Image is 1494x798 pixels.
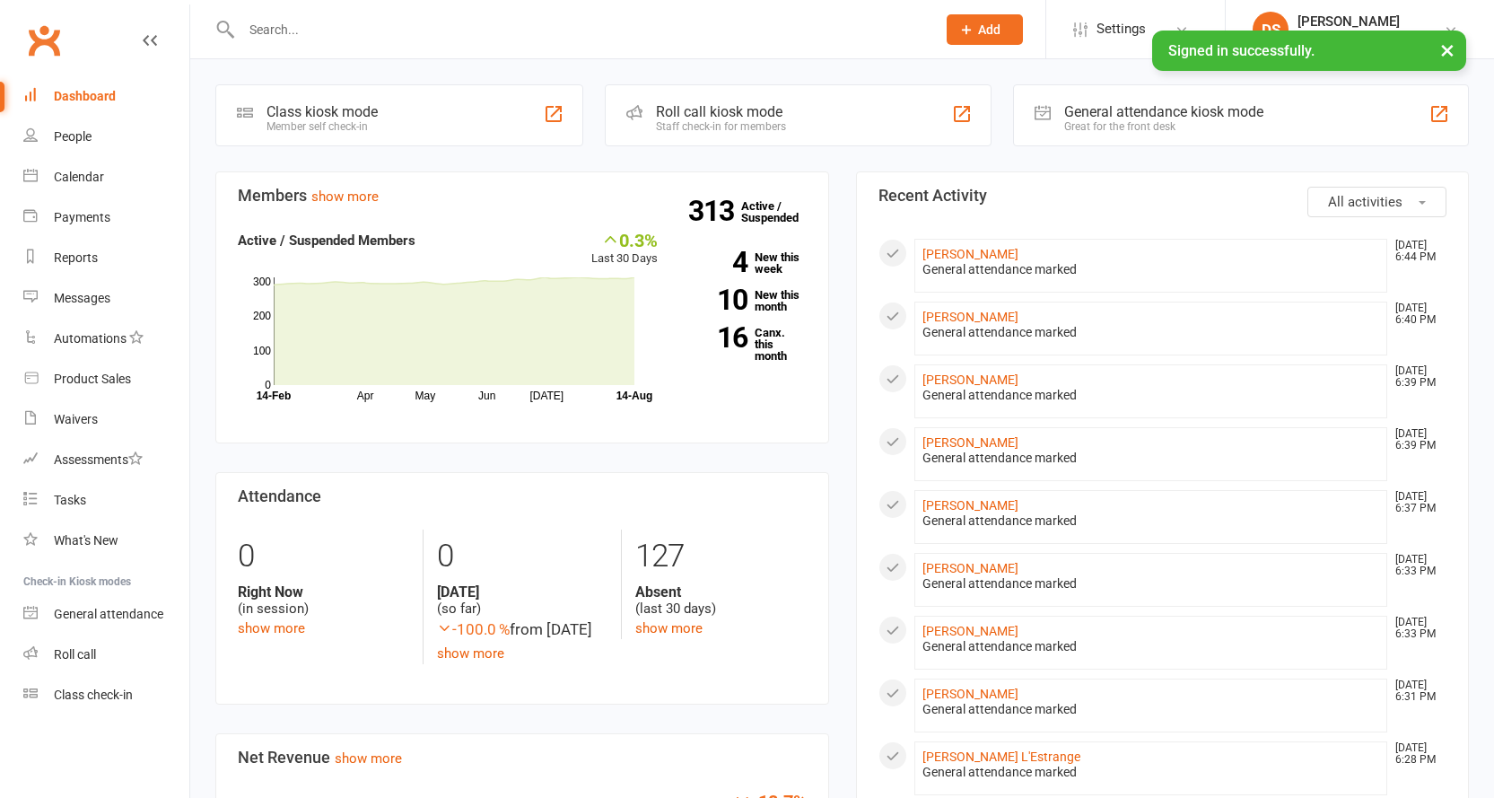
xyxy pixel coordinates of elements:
[922,388,1380,403] div: General attendance marked
[1297,13,1400,30] div: [PERSON_NAME]
[1386,617,1446,640] time: [DATE] 6:33 PM
[54,89,116,103] div: Dashboard
[922,576,1380,592] div: General attendance marked
[54,129,92,144] div: People
[1386,680,1446,703] time: [DATE] 6:31 PM
[1386,365,1446,389] time: [DATE] 6:39 PM
[238,187,807,205] h3: Members
[437,530,607,583] div: 0
[23,157,189,197] a: Calendar
[922,513,1380,529] div: General attendance marked
[1253,12,1289,48] div: DS
[23,76,189,117] a: Dashboard
[1386,428,1446,452] time: [DATE] 6:39 PM
[23,480,189,521] a: Tasks
[685,289,807,312] a: 10New this month
[635,583,806,618] div: (last 30 days)
[947,14,1023,45] button: Add
[54,533,118,548] div: What's New
[685,249,747,276] strong: 4
[922,624,1018,638] a: [PERSON_NAME]
[591,230,658,268] div: Last 30 Days
[685,327,807,362] a: 16Canx. this month
[238,530,409,583] div: 0
[1386,554,1446,577] time: [DATE] 6:33 PM
[54,688,133,702] div: Class check-in
[1386,742,1446,766] time: [DATE] 6:28 PM
[685,286,747,313] strong: 10
[54,210,110,224] div: Payments
[685,251,807,275] a: 4New this week
[922,561,1018,575] a: [PERSON_NAME]
[922,765,1380,780] div: General attendance marked
[1328,194,1402,210] span: All activities
[238,583,409,601] strong: Right Now
[635,583,806,601] strong: Absent
[54,607,163,621] div: General attendance
[266,103,378,120] div: Class kiosk mode
[1386,303,1446,326] time: [DATE] 6:40 PM
[1064,103,1263,120] div: General attendance kiosk mode
[922,262,1380,277] div: General attendance marked
[437,583,607,601] strong: [DATE]
[922,247,1018,261] a: [PERSON_NAME]
[1307,187,1446,217] button: All activities
[238,749,807,767] h3: Net Revenue
[266,120,378,133] div: Member self check-in
[335,750,402,767] a: show more
[54,647,96,662] div: Roll call
[54,493,86,507] div: Tasks
[922,702,1380,717] div: General attendance marked
[922,750,1080,764] a: [PERSON_NAME] L'Estrange
[1386,491,1446,514] time: [DATE] 6:37 PM
[236,17,923,42] input: Search...
[591,230,658,250] div: 0.3%
[23,635,189,675] a: Roll call
[1168,42,1315,59] span: Signed in successfully.
[741,187,820,237] a: 313Active / Suspended
[54,372,131,386] div: Product Sales
[1064,120,1263,133] div: Great for the front desk
[922,325,1380,340] div: General attendance marked
[54,452,143,467] div: Assessments
[22,18,66,63] a: Clubworx
[1096,9,1146,49] span: Settings
[922,687,1018,701] a: [PERSON_NAME]
[23,594,189,635] a: General attendance kiosk mode
[23,675,189,715] a: Class kiosk mode
[635,530,806,583] div: 127
[238,232,415,249] strong: Active / Suspended Members
[23,440,189,480] a: Assessments
[1386,240,1446,263] time: [DATE] 6:44 PM
[656,103,786,120] div: Roll call kiosk mode
[23,319,189,359] a: Automations
[23,521,189,561] a: What's New
[23,197,189,238] a: Payments
[688,197,741,224] strong: 313
[922,639,1380,654] div: General attendance marked
[922,498,1018,513] a: [PERSON_NAME]
[685,324,747,351] strong: 16
[23,278,189,319] a: Messages
[437,645,504,662] a: show more
[23,359,189,399] a: Product Sales
[978,22,1000,37] span: Add
[1297,30,1400,46] div: Genisys Gym
[54,331,127,346] div: Automations
[437,620,510,638] span: -100.0 %
[238,620,305,636] a: show more
[238,487,807,505] h3: Attendance
[238,583,409,618] div: (in session)
[922,435,1018,450] a: [PERSON_NAME]
[54,412,98,426] div: Waivers
[23,399,189,440] a: Waivers
[878,187,1447,205] h3: Recent Activity
[23,117,189,157] a: People
[54,250,98,265] div: Reports
[54,170,104,184] div: Calendar
[922,310,1018,324] a: [PERSON_NAME]
[656,120,786,133] div: Staff check-in for members
[437,583,607,618] div: (so far)
[922,373,1018,387] a: [PERSON_NAME]
[54,291,110,305] div: Messages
